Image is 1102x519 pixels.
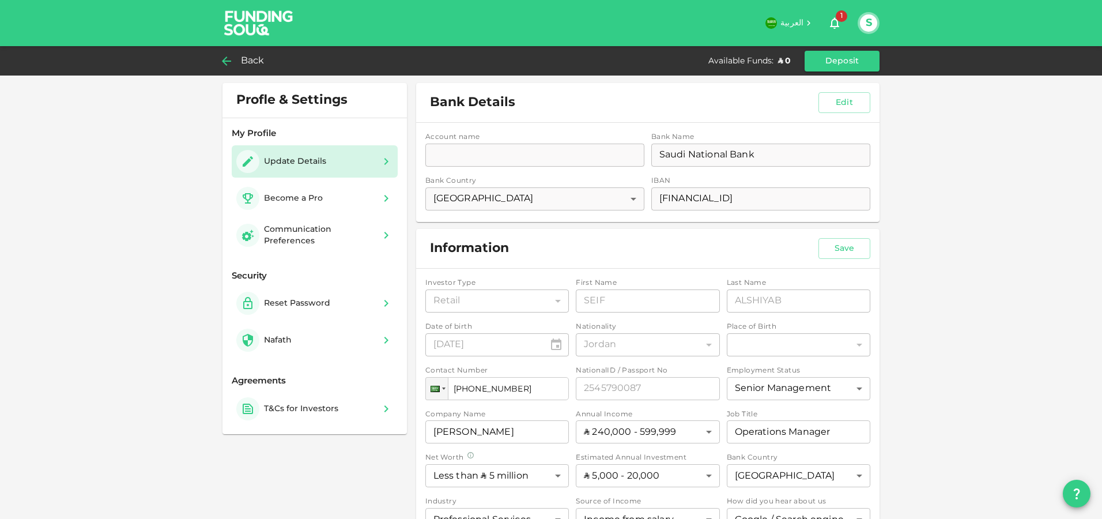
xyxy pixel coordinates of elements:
[836,10,847,22] span: 1
[727,377,870,400] div: professionalLevel
[576,420,719,443] div: Annual Income
[823,12,846,35] button: 1
[425,377,569,400] input: 1 (702) 123-4567
[576,367,668,374] span: NationalID / Passport No
[425,498,456,505] span: Industry
[232,127,398,141] div: My Profile
[860,14,877,32] button: S
[727,498,826,505] span: How did you hear about us
[708,55,773,67] div: Available Funds :
[727,289,870,313] input: lastName
[264,156,326,167] div: Update Details
[576,333,719,356] div: Nationality
[805,51,880,72] button: Deposit
[264,224,375,247] div: Communication Preferences
[727,280,767,287] span: Last Name
[727,420,870,443] input: jobTitle
[727,454,778,461] span: Bank Country
[264,298,330,309] div: Reset Password
[425,454,464,461] span: Net Worth
[264,403,338,415] div: T&Cs for Investors
[232,270,398,283] div: Security
[264,193,323,204] div: Become a Pro
[425,289,569,313] div: Investor Type
[727,324,777,330] span: Place of Birth
[1063,480,1090,507] button: question
[576,454,686,461] span: Estimated Annual Investment
[576,324,616,330] span: Nationality
[727,464,870,487] div: bankCountry
[727,367,801,374] span: Employment Status
[264,334,292,346] div: Nafath
[780,19,803,27] span: العربية
[818,92,870,113] button: Edit
[727,333,870,356] div: placeOfBirth
[425,420,569,443] input: companyName
[576,498,641,505] span: Source of Income
[425,411,486,418] span: Company Name
[765,17,777,29] img: flag-sa.b9a346574cdc8950dd34b50780441f57.svg
[426,378,448,400] div: Saudi Arabia: + 966
[818,238,870,259] button: Save
[576,280,617,287] span: First Name
[425,280,475,287] span: Investor Type
[241,53,265,69] span: Back
[778,55,791,67] div: ʢ 0
[576,464,719,487] div: estimatedYearlyInvestment
[576,289,719,313] input: firstName
[232,375,398,388] div: Agreements
[727,411,758,418] span: Job Title
[425,322,472,333] span: Date of birth
[425,333,545,356] input: ⁦⁨DD⁩ / ⁨MM⁩ / ⁨YYYY⁩⁩
[430,240,509,257] span: Information
[425,464,569,487] div: Net Worth
[576,411,632,418] span: Annual Income
[425,366,488,377] span: Contact Number
[430,95,515,111] span: Bank Details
